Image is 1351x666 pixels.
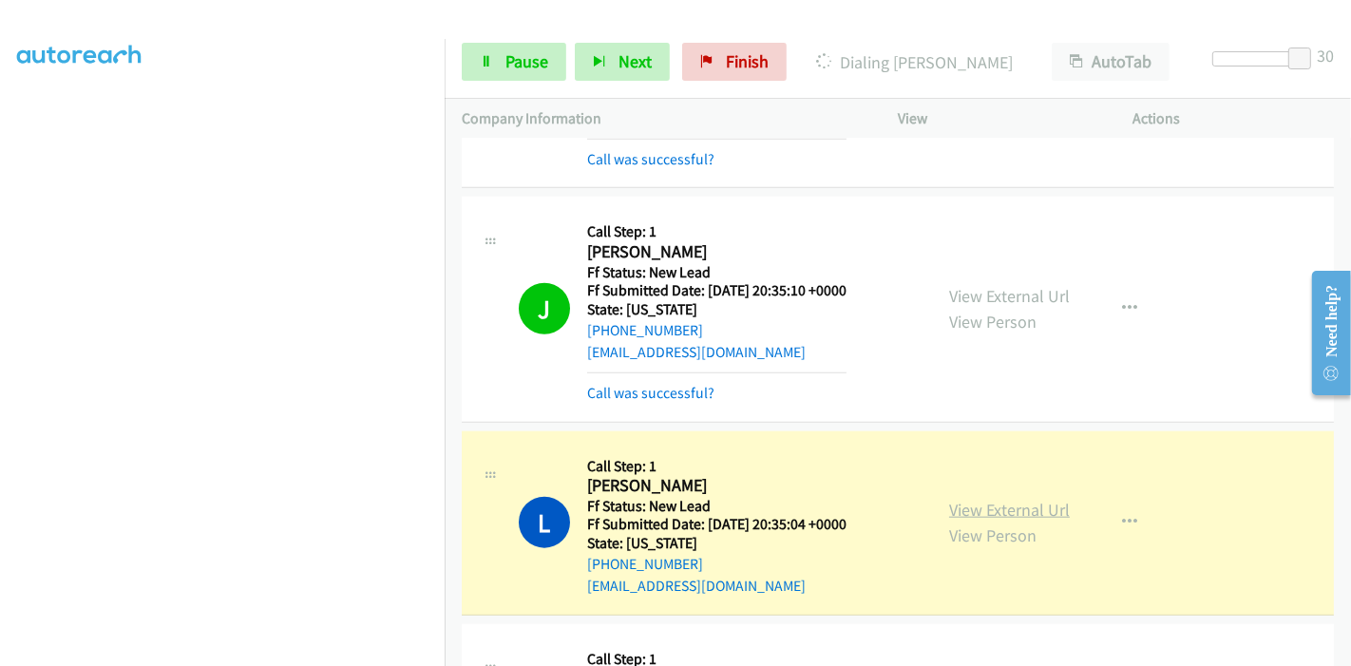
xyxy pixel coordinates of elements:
[1317,43,1334,68] div: 30
[1297,257,1351,409] iframe: Resource Center
[587,384,714,402] a: Call was successful?
[949,311,1037,333] a: View Person
[618,50,652,72] span: Next
[898,107,1099,130] p: View
[462,43,566,81] a: Pause
[519,283,570,334] h1: J
[587,222,847,241] h5: Call Step: 1
[587,343,806,361] a: [EMAIL_ADDRESS][DOMAIN_NAME]
[519,497,570,548] h1: L
[587,281,847,300] h5: Ff Submitted Date: [DATE] 20:35:10 +0000
[462,107,864,130] p: Company Information
[682,43,787,81] a: Finish
[587,577,806,595] a: [EMAIL_ADDRESS][DOMAIN_NAME]
[949,285,1070,307] a: View External Url
[587,300,847,319] h5: State: [US_STATE]
[587,263,847,282] h5: Ff Status: New Lead
[575,43,670,81] button: Next
[587,515,847,534] h5: Ff Submitted Date: [DATE] 20:35:04 +0000
[949,524,1037,546] a: View Person
[587,497,847,516] h5: Ff Status: New Lead
[949,499,1070,521] a: View External Url
[812,49,1018,75] p: Dialing [PERSON_NAME]
[587,241,847,263] h2: [PERSON_NAME]
[587,457,847,476] h5: Call Step: 1
[587,321,703,339] a: [PHONE_NUMBER]
[587,534,847,553] h5: State: [US_STATE]
[1052,43,1170,81] button: AutoTab
[587,555,703,573] a: [PHONE_NUMBER]
[587,150,714,168] a: Call was successful?
[587,475,847,497] h2: [PERSON_NAME]
[505,50,548,72] span: Pause
[1133,107,1335,130] p: Actions
[726,50,769,72] span: Finish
